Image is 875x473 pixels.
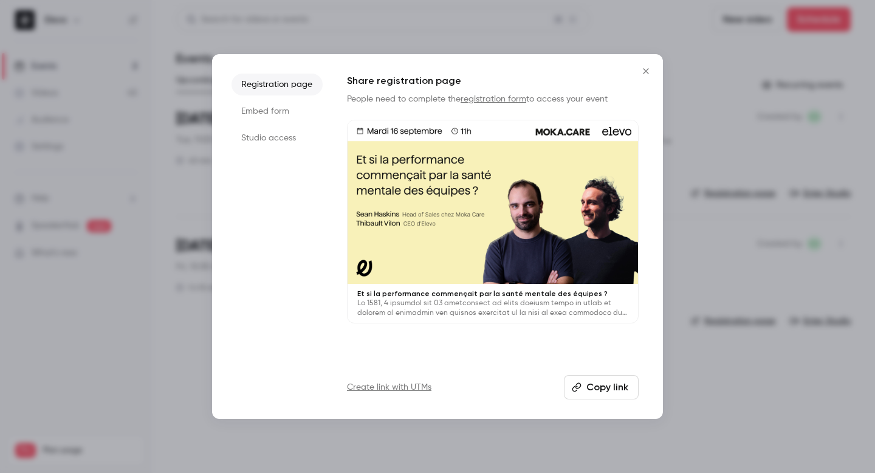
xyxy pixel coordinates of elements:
[347,120,639,323] a: Et si la performance commençait par la santé mentale des équipes ?Lo 1581, 4 ipsumdol sit 03 amet...
[461,95,526,103] a: registration form
[232,127,323,149] li: Studio access
[634,59,658,83] button: Close
[232,100,323,122] li: Embed form
[232,74,323,95] li: Registration page
[564,375,639,399] button: Copy link
[347,381,431,393] a: Create link with UTMs
[357,299,628,318] p: Lo 1581, 4 ipsumdol sit 03 ametconsect ad elits doeiusm tempo in utlab et dolorem al enimadmin ve...
[357,289,628,299] p: Et si la performance commençait par la santé mentale des équipes ?
[347,93,639,105] p: People need to complete the to access your event
[347,74,639,88] h1: Share registration page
